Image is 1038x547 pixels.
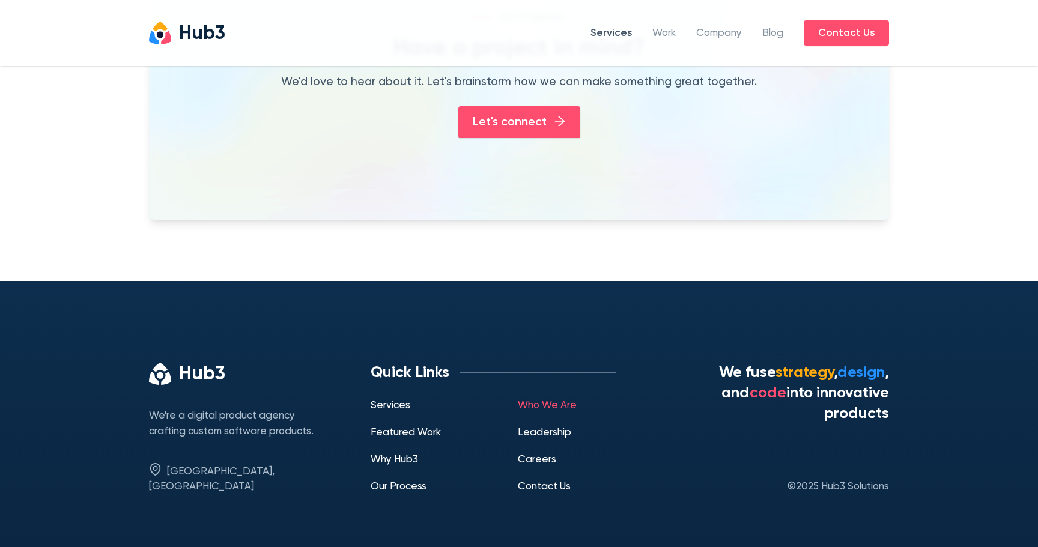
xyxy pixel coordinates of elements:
[655,363,889,424] h4: We fuse , , and into innovative products
[149,466,275,492] span: [GEOGRAPHIC_DATA], [GEOGRAPHIC_DATA]
[775,365,834,381] span: strategy
[762,26,783,41] a: Blog
[149,22,225,44] a: Hub3
[458,106,580,138] a: Let's connectarrow-right
[149,363,225,385] a: Hub3
[652,26,676,41] a: Work
[750,385,786,401] span: code
[371,363,449,383] h4: Quick Links
[179,25,225,44] div: Hub3
[149,463,162,476] span: environment
[804,20,889,46] a: Contact Us
[818,25,875,41] span: Contact Us
[371,400,410,411] a: Services
[371,482,426,492] a: Our Process
[518,455,556,465] a: Careers
[518,428,571,438] a: Leadership
[518,482,571,492] a: Contact Us
[179,365,225,384] div: Hub3
[788,479,889,495] span: © 2025 Hub3 Solutions
[518,400,577,411] a: Who We Are
[149,408,333,439] div: We're a digital product agency crafting custom software products.
[554,115,566,127] span: arrow-right
[371,428,441,438] a: Featured Work
[837,365,885,381] span: design
[169,73,869,91] div: We'd love to hear about it. Let's brainstorm how we can make something great together.
[371,455,418,465] a: Why Hub3
[696,26,742,41] a: Company
[473,113,547,131] span: Let's connect
[590,26,632,41] a: Services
